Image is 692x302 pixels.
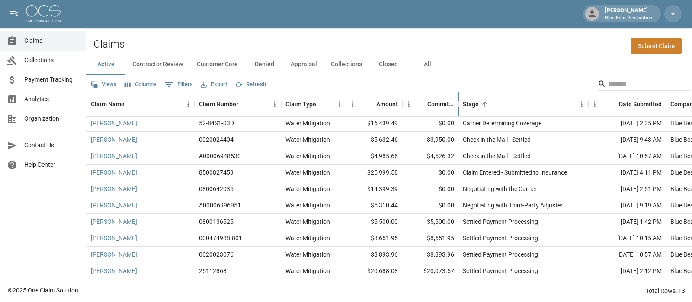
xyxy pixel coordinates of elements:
div: Water Mitigation [285,234,330,242]
div: Water Mitigation [285,217,330,226]
div: 0800642035 [199,184,234,193]
button: Views [88,78,119,91]
div: Committed Amount [402,92,458,116]
button: Sort [238,98,250,110]
a: [PERSON_NAME] [91,184,137,193]
div: Water Mitigation [285,119,330,127]
div: Water Mitigation [285,201,330,210]
div: $0.00 [402,181,458,197]
span: Payment Tracking [24,75,79,84]
button: Menu [346,98,359,111]
div: Claim Number [195,92,281,116]
span: Claims [24,36,79,45]
div: $8,651.95 [346,230,402,247]
div: Claim Name [91,92,125,116]
button: Active [86,54,125,75]
div: Settled Payment Processing [463,234,538,242]
button: Sort [479,98,491,110]
div: $5,632.46 [346,132,402,148]
a: Submit Claim [631,38,682,54]
div: dynamic tabs [86,54,692,75]
div: [DATE] 2:35 PM [588,115,666,132]
button: Closed [369,54,408,75]
span: Analytics [24,95,79,104]
div: 0020024404 [199,135,234,144]
div: Claim Number [199,92,238,116]
div: $16,439.49 [346,115,402,132]
div: Check in the Mail - Settled [463,152,531,160]
button: Sort [607,98,619,110]
button: Denied [245,54,284,75]
button: Export [199,78,229,91]
div: Committed Amount [427,92,454,116]
span: Contact Us [24,141,79,150]
button: Menu [588,98,601,111]
div: Amount [376,92,398,116]
div: $20,688.08 [346,263,402,280]
button: open drawer [5,5,22,22]
a: [PERSON_NAME] [91,201,137,210]
button: Sort [125,98,137,110]
h2: Claims [93,38,125,51]
div: [DATE] 10:57 AM [588,148,666,165]
div: Settled Payment Processing [463,267,538,275]
div: $4,526.32 [402,148,458,165]
p: Blue Bear Restoration [605,15,652,22]
div: $5,310.44 [346,197,402,214]
div: 8500827459 [199,168,234,177]
button: Menu [575,98,588,111]
div: $5,500.00 [402,214,458,230]
button: Contractor Review [125,54,190,75]
div: Water Mitigation [285,135,330,144]
div: Date Submitted [619,92,662,116]
button: Appraisal [284,54,324,75]
div: [DATE] 10:57 AM [588,247,666,263]
button: Sort [364,98,376,110]
div: Water Mitigation [285,267,330,275]
div: [DATE] 9:19 AM [588,197,666,214]
div: Water Mitigation [285,250,330,259]
a: [PERSON_NAME] [91,135,137,144]
div: $20,073.57 [402,263,458,280]
div: Amount [346,92,402,116]
button: Menu [182,98,195,111]
div: $5,500.00 [346,214,402,230]
button: Refresh [233,78,268,91]
div: [DATE] 10:15 AM [588,230,666,247]
div: 0020023076 [199,250,234,259]
button: Menu [402,98,415,111]
div: Total Rows: 13 [646,286,685,295]
span: Organization [24,114,79,123]
div: $0.00 [402,165,458,181]
div: Claim Name [86,92,195,116]
div: $8,893.96 [402,247,458,263]
div: $14,399.39 [346,181,402,197]
div: Claim Type [285,92,316,116]
div: Claim Entered - Submitted to Insurance [463,168,567,177]
div: A00006948530 [199,152,241,160]
div: [DATE] 4:11 PM [588,165,666,181]
span: Collections [24,56,79,65]
span: Help Center [24,160,79,169]
div: $0.00 [402,197,458,214]
div: $25,999.58 [346,165,402,181]
div: Water Mitigation [285,152,330,160]
div: $8,893.96 [346,247,402,263]
button: Menu [333,98,346,111]
div: Water Mitigation [285,168,330,177]
div: [PERSON_NAME] [602,6,656,22]
div: [DATE] 2:51 PM [588,181,666,197]
div: Negotiating with Third-Party Adjuster [463,201,563,210]
button: Sort [415,98,427,110]
div: 25112868 [199,267,227,275]
div: Check in the Mail - Settled [463,135,531,144]
div: Carrier Determining Coverage [463,119,541,127]
div: 000474988-801 [199,234,242,242]
div: Settled Payment Processing [463,217,538,226]
button: Menu [268,98,281,111]
div: Stage [463,92,479,116]
button: Show filters [162,78,195,92]
div: $0.00 [402,115,458,132]
div: Water Mitigation [285,184,330,193]
a: [PERSON_NAME] [91,217,137,226]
